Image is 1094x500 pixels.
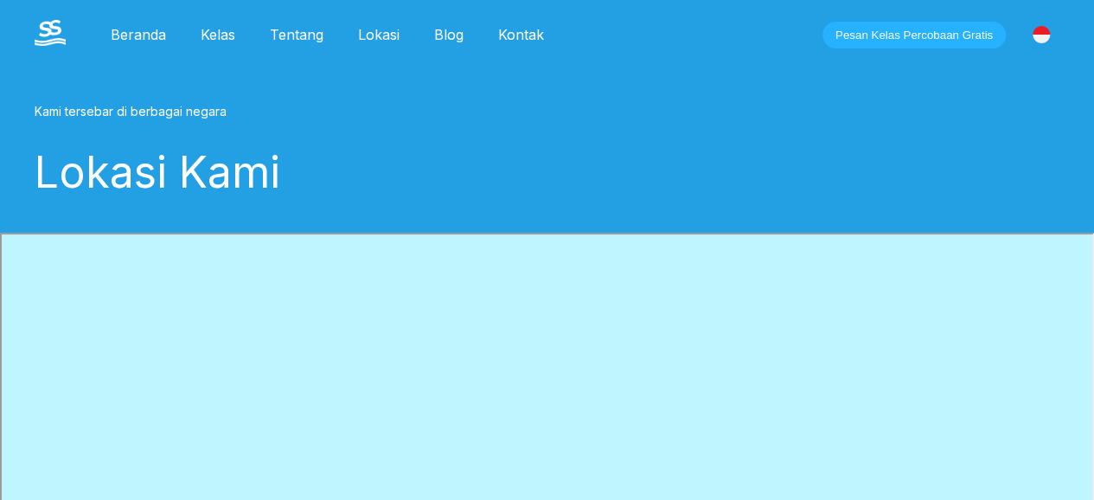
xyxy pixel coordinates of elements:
[1023,16,1059,53] div: [GEOGRAPHIC_DATA]
[481,26,561,43] a: Kontak
[35,20,66,46] img: The Swim Starter Logo
[417,26,481,43] a: Blog
[822,22,1006,48] button: Pesan Kelas Percobaan Gratis
[35,146,1059,198] div: Lokasi Kami
[253,26,341,43] a: Tentang
[341,26,417,43] a: Lokasi
[183,26,253,43] a: Kelas
[35,104,1059,119] div: Kami tersebar di berbagai negara
[1033,26,1050,43] img: Indonesia
[93,26,183,43] a: Beranda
